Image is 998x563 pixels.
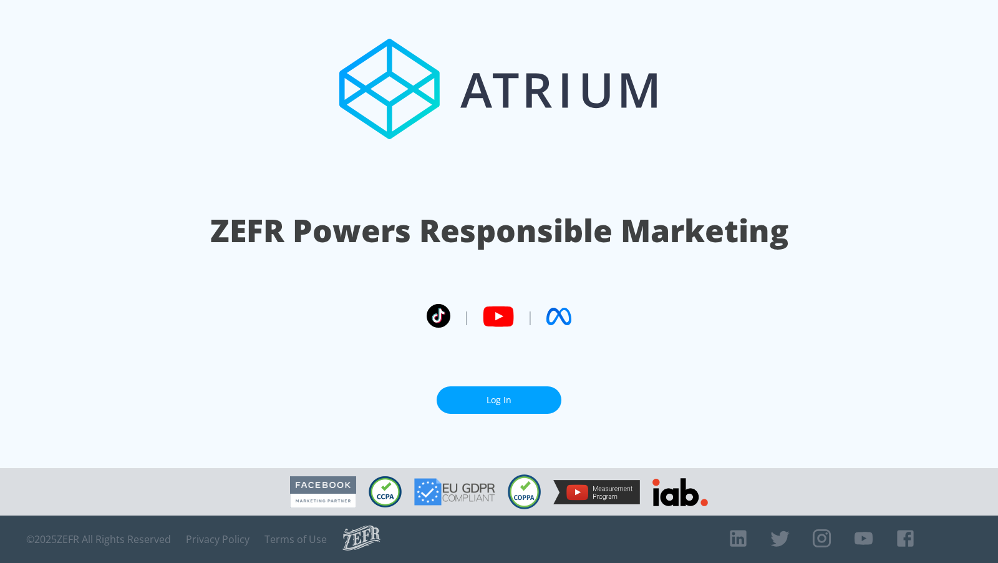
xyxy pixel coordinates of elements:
a: Privacy Policy [186,533,249,546]
img: GDPR Compliant [414,478,495,506]
span: | [526,307,534,326]
h1: ZEFR Powers Responsible Marketing [210,209,788,252]
a: Terms of Use [264,533,327,546]
img: IAB [652,478,708,506]
img: YouTube Measurement Program [553,480,640,504]
span: | [463,307,470,326]
span: © 2025 ZEFR All Rights Reserved [26,533,171,546]
img: CCPA Compliant [369,476,402,507]
a: Log In [437,386,561,414]
img: Facebook Marketing Partner [290,476,356,508]
img: COPPA Compliant [508,474,541,509]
